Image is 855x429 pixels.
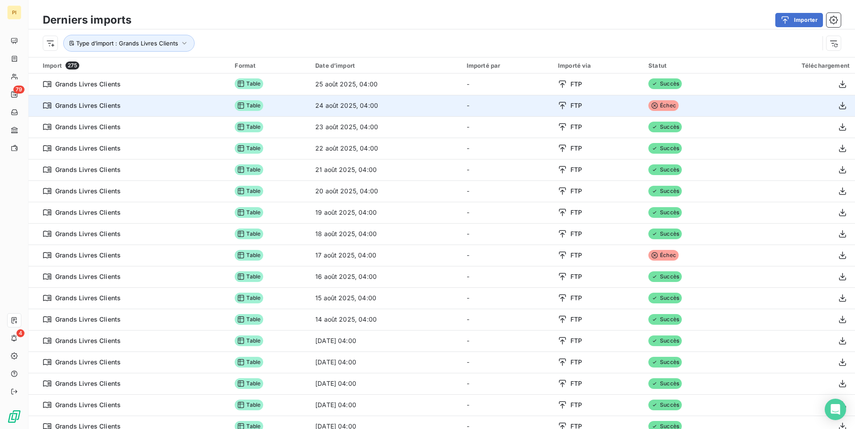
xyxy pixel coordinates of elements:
td: - [461,74,553,95]
div: Importé via [558,62,638,69]
td: 15 août 2025, 04:00 [310,287,461,309]
span: Table [235,271,263,282]
td: - [461,245,553,266]
span: Table [235,378,263,389]
span: FTP [570,229,582,238]
button: Importer [775,13,823,27]
div: Date d’import [315,62,456,69]
span: Table [235,164,263,175]
td: [DATE] 04:00 [310,330,461,351]
span: Succès [648,335,682,346]
span: Grands Livres Clients [55,165,121,174]
span: FTP [570,144,582,153]
td: 20 août 2025, 04:00 [310,180,461,202]
span: Table [235,335,263,346]
span: Table [235,250,263,261]
span: Succès [648,400,682,410]
td: 16 août 2025, 04:00 [310,266,461,287]
span: Succès [648,357,682,368]
span: Grands Livres Clients [55,400,121,409]
span: 4 [16,329,24,337]
span: Succès [648,143,682,154]
td: [DATE] 04:00 [310,394,461,416]
td: - [461,330,553,351]
div: Format [235,62,305,69]
span: Table [235,78,263,89]
span: Succès [648,378,682,389]
td: - [461,159,553,180]
span: FTP [570,251,582,260]
span: Succès [648,207,682,218]
span: Table [235,207,263,218]
span: FTP [570,80,582,89]
span: FTP [570,358,582,367]
td: - [461,309,553,330]
span: Grands Livres Clients [55,379,121,388]
span: Grands Livres Clients [55,80,121,89]
span: Échec [648,250,679,261]
span: Succès [648,164,682,175]
span: Type d’import : Grands Livres Clients [76,40,178,47]
span: Table [235,357,263,368]
td: 24 août 2025, 04:00 [310,95,461,116]
div: Téléchargement [739,62,850,69]
div: Importé par [467,62,547,69]
span: Succès [648,186,682,196]
span: Table [235,186,263,196]
span: Succès [648,122,682,132]
span: Table [235,229,263,239]
span: Table [235,314,263,325]
span: FTP [570,294,582,302]
div: Statut [648,62,729,69]
td: - [461,351,553,373]
span: 275 [65,61,79,69]
img: Logo LeanPay [7,409,21,424]
td: - [461,287,553,309]
span: Grands Livres Clients [55,101,121,110]
span: FTP [570,272,582,281]
span: FTP [570,101,582,110]
span: FTP [570,400,582,409]
div: PI [7,5,21,20]
span: FTP [570,208,582,217]
td: - [461,394,553,416]
span: FTP [570,315,582,324]
span: Table [235,400,263,410]
td: - [461,202,553,223]
td: - [461,266,553,287]
td: 22 août 2025, 04:00 [310,138,461,159]
td: 14 août 2025, 04:00 [310,309,461,330]
span: Grands Livres Clients [55,294,121,302]
span: FTP [570,187,582,196]
span: Grands Livres Clients [55,144,121,153]
td: - [461,223,553,245]
td: 19 août 2025, 04:00 [310,202,461,223]
span: FTP [570,336,582,345]
h3: Derniers imports [43,12,131,28]
span: Table [235,143,263,154]
td: [DATE] 04:00 [310,351,461,373]
span: FTP [570,123,582,131]
span: Succès [648,293,682,303]
span: Grands Livres Clients [55,336,121,345]
span: Table [235,100,263,111]
td: 23 août 2025, 04:00 [310,116,461,138]
span: Table [235,293,263,303]
td: - [461,180,553,202]
span: Succès [648,314,682,325]
span: Succès [648,229,682,239]
td: 25 août 2025, 04:00 [310,74,461,95]
div: Import [43,61,224,69]
td: - [461,138,553,159]
div: Open Intercom Messenger [825,399,846,420]
span: 79 [13,86,24,94]
td: 21 août 2025, 04:00 [310,159,461,180]
span: Grands Livres Clients [55,272,121,281]
td: - [461,95,553,116]
span: Succès [648,271,682,282]
span: Table [235,122,263,132]
span: Grands Livres Clients [55,229,121,238]
td: 17 août 2025, 04:00 [310,245,461,266]
span: FTP [570,379,582,388]
span: FTP [570,165,582,174]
